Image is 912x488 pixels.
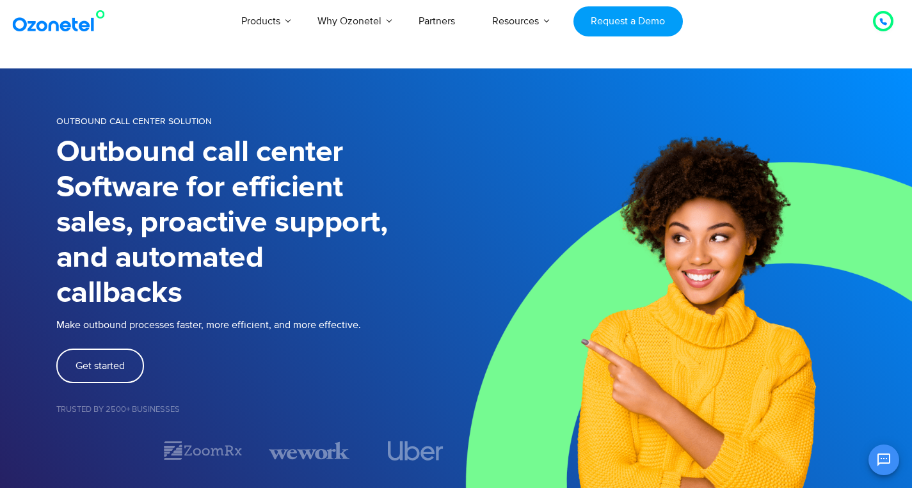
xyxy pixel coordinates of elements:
[573,6,683,36] a: Request a Demo
[163,439,243,462] div: 2 / 7
[76,361,125,371] span: Get started
[269,439,349,462] img: wework
[56,439,456,462] div: Image Carousel
[163,439,243,462] img: zoomrx
[56,116,212,127] span: OUTBOUND CALL CENTER SOLUTION
[56,317,456,333] p: Make outbound processes faster, more efficient, and more effective.
[388,441,444,460] img: uber
[56,349,144,383] a: Get started
[56,135,456,311] h1: Outbound call center Software for efficient sales, proactive support, and automated callbacks
[375,441,456,460] div: 4 / 7
[868,445,899,475] button: Open chat
[56,405,456,414] h5: Trusted by 2500+ Businesses
[56,443,137,459] div: 1 / 7
[269,439,349,462] div: 3 / 7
